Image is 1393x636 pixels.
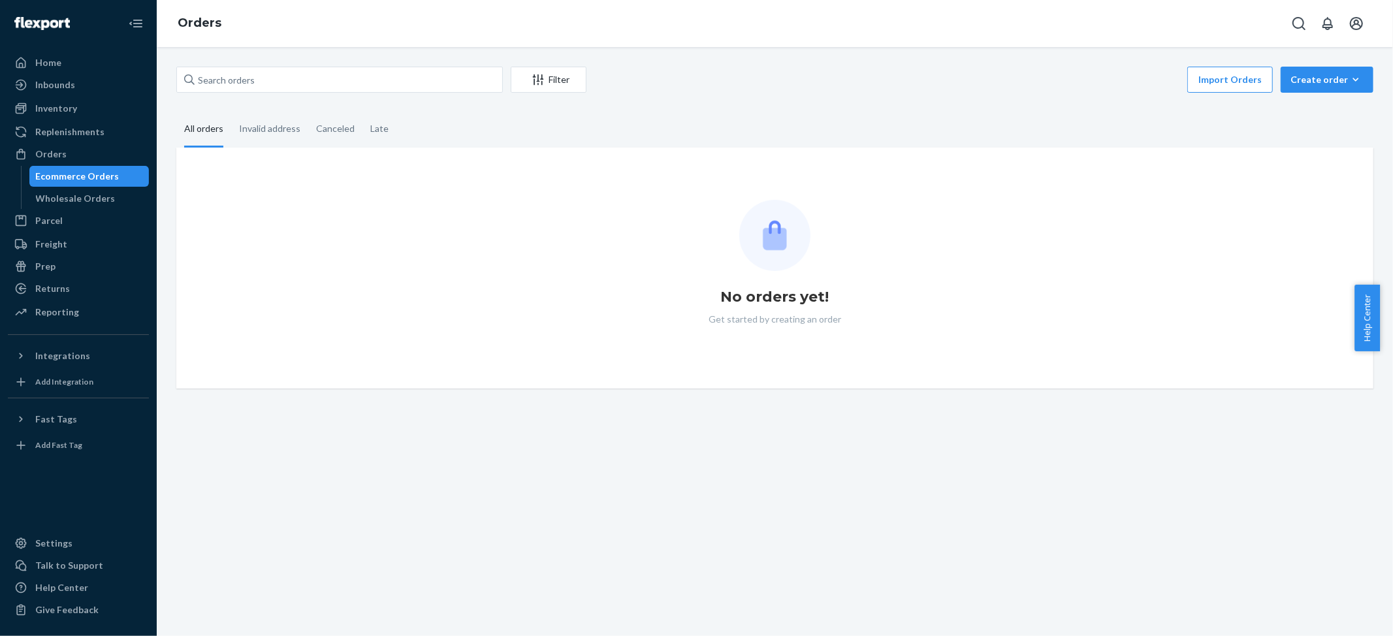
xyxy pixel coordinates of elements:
div: Wholesale Orders [36,192,116,205]
div: Give Feedback [35,603,99,616]
img: Flexport logo [14,17,70,30]
a: Freight [8,234,149,255]
div: Inbounds [35,78,75,91]
button: Close Navigation [123,10,149,37]
a: Settings [8,533,149,554]
a: Help Center [8,577,149,598]
div: Reporting [35,306,79,319]
a: Reporting [8,302,149,323]
div: Late [370,112,389,146]
a: Prep [8,256,149,277]
a: Orders [8,144,149,165]
div: Add Fast Tag [35,439,82,451]
img: Empty list [739,200,810,271]
a: Inventory [8,98,149,119]
a: Returns [8,278,149,299]
div: Talk to Support [35,559,103,572]
button: Open notifications [1315,10,1341,37]
div: Filter [511,73,586,86]
a: Wholesale Orders [29,188,150,209]
div: Invalid address [239,112,300,146]
p: Get started by creating an order [709,313,841,326]
a: Parcel [8,210,149,231]
a: Add Integration [8,372,149,392]
div: Returns [35,282,70,295]
button: Give Feedback [8,599,149,620]
button: Open account menu [1343,10,1369,37]
div: Prep [35,260,56,273]
div: Freight [35,238,67,251]
a: Inbounds [8,74,149,95]
a: Home [8,52,149,73]
div: Ecommerce Orders [36,170,120,183]
ol: breadcrumbs [167,5,232,42]
button: Integrations [8,345,149,366]
button: Filter [511,67,586,93]
div: Help Center [35,581,88,594]
a: Replenishments [8,121,149,142]
div: Integrations [35,349,90,362]
button: Fast Tags [8,409,149,430]
div: Replenishments [35,125,104,138]
button: Help Center [1354,285,1380,351]
div: Add Integration [35,376,93,387]
div: Home [35,56,61,69]
div: Create order [1290,73,1364,86]
div: All orders [184,112,223,148]
h1: No orders yet! [721,287,829,308]
div: Canceled [316,112,355,146]
div: Orders [35,148,67,161]
button: Talk to Support [8,555,149,576]
a: Ecommerce Orders [29,166,150,187]
div: Inventory [35,102,77,115]
button: Import Orders [1187,67,1273,93]
div: Fast Tags [35,413,77,426]
span: Support [8,9,56,21]
a: Add Fast Tag [8,435,149,456]
input: Search orders [176,67,503,93]
button: Create order [1281,67,1373,93]
button: Open Search Box [1286,10,1312,37]
div: Parcel [35,214,63,227]
div: Settings [35,537,72,550]
a: Orders [178,16,221,30]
